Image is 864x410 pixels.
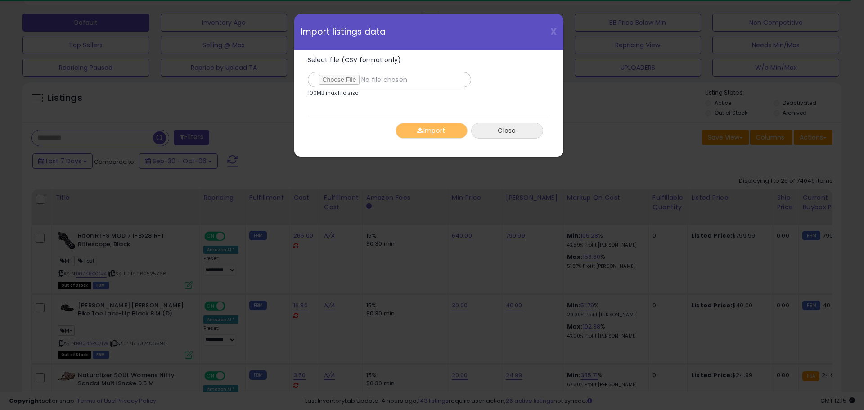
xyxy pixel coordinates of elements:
p: 100MB max file size [308,90,359,95]
span: X [550,25,557,38]
button: Close [471,123,543,139]
span: Import listings data [301,27,386,36]
button: Import [396,123,468,139]
span: Select file (CSV format only) [308,55,401,64]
